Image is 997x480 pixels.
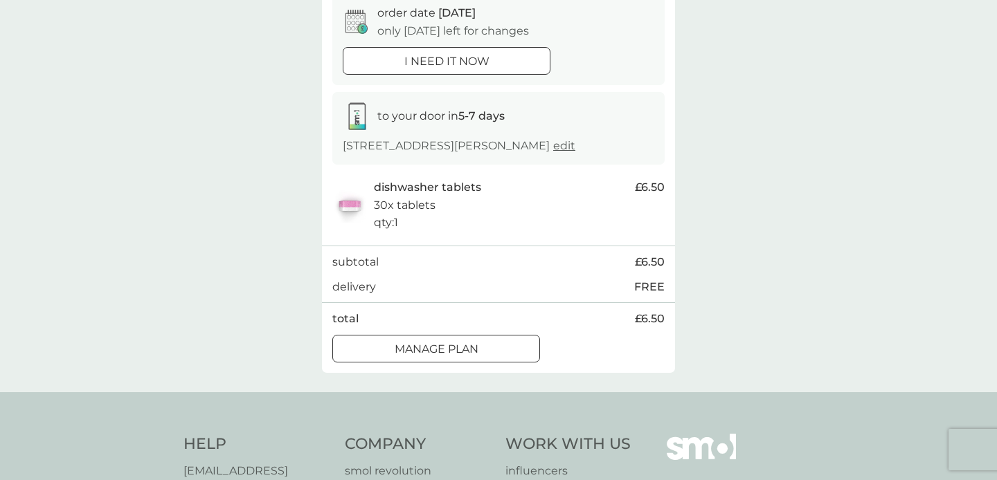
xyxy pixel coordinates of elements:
[332,278,376,296] p: delivery
[377,109,505,122] span: to your door in
[395,340,478,358] p: Manage plan
[404,53,489,71] p: i need it now
[374,178,481,196] p: dishwasher tablets
[438,6,476,19] span: [DATE]
[332,335,540,362] button: Manage plan
[505,434,631,455] h4: Work With Us
[505,462,631,480] a: influencers
[345,434,492,455] h4: Company
[635,310,665,328] span: £6.50
[332,310,359,328] p: total
[553,139,575,152] a: edit
[377,4,476,22] p: order date
[458,109,505,122] strong: 5-7 days
[343,137,575,155] p: [STREET_ADDRESS][PERSON_NAME]
[377,22,529,40] p: only [DATE] left for changes
[343,47,550,75] button: i need it now
[332,253,379,271] p: subtotal
[374,214,398,232] p: qty : 1
[345,462,492,480] a: smol revolution
[635,178,665,196] span: £6.50
[635,253,665,271] span: £6.50
[183,434,331,455] h4: Help
[634,278,665,296] p: FREE
[374,196,435,214] p: 30x tablets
